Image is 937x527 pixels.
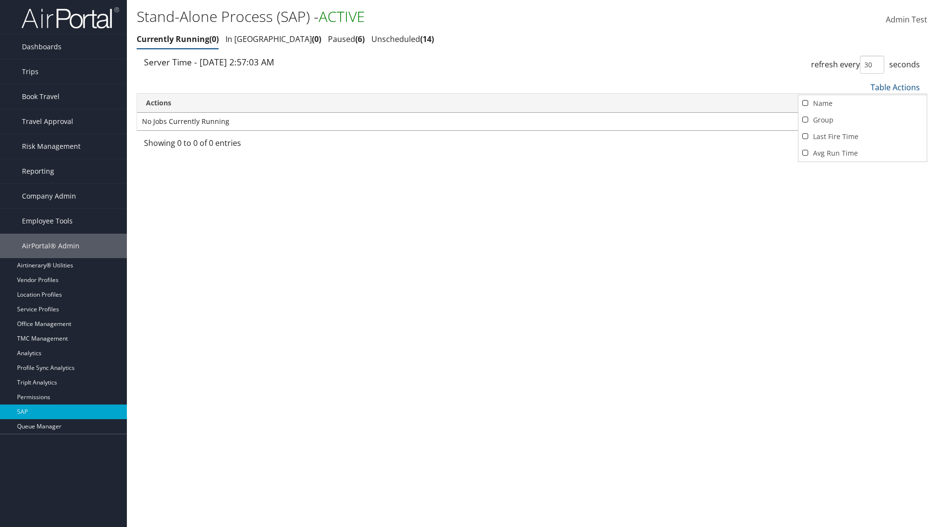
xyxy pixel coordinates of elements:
span: Book Travel [22,84,60,109]
span: Dashboards [22,35,61,59]
span: AirPortal® Admin [22,234,80,258]
span: Company Admin [22,184,76,208]
a: Avg Run Time [798,145,927,162]
a: Name [798,95,927,112]
span: Risk Management [22,134,81,159]
span: Trips [22,60,39,84]
span: Employee Tools [22,209,73,233]
a: Group [798,112,927,128]
a: Last Fire Time [798,128,927,145]
span: Reporting [22,159,54,183]
span: Travel Approval [22,109,73,134]
img: airportal-logo.png [21,6,119,29]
